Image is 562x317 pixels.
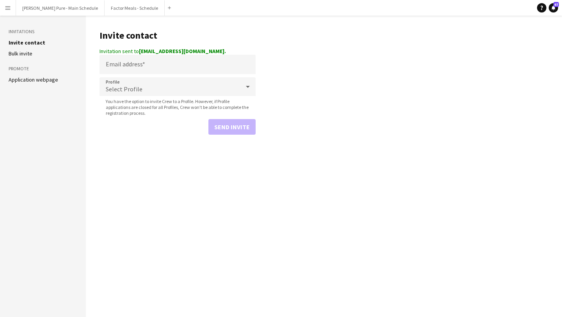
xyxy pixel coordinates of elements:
h1: Invite contact [100,30,256,41]
button: [PERSON_NAME] Pure - Main Schedule [16,0,105,16]
span: 67 [553,2,559,7]
h3: Invitations [9,28,77,35]
div: Invitation sent to [100,48,256,55]
strong: [EMAIL_ADDRESS][DOMAIN_NAME]. [139,48,226,55]
a: Bulk invite [9,50,32,57]
a: Invite contact [9,39,45,46]
h3: Promote [9,65,77,72]
span: You have the option to invite Crew to a Profile. However, if Profile applications are closed for ... [100,98,256,116]
a: Application webpage [9,76,58,83]
button: Factor Meals - Schedule [105,0,165,16]
a: 67 [549,3,558,12]
span: Select Profile [106,85,142,93]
